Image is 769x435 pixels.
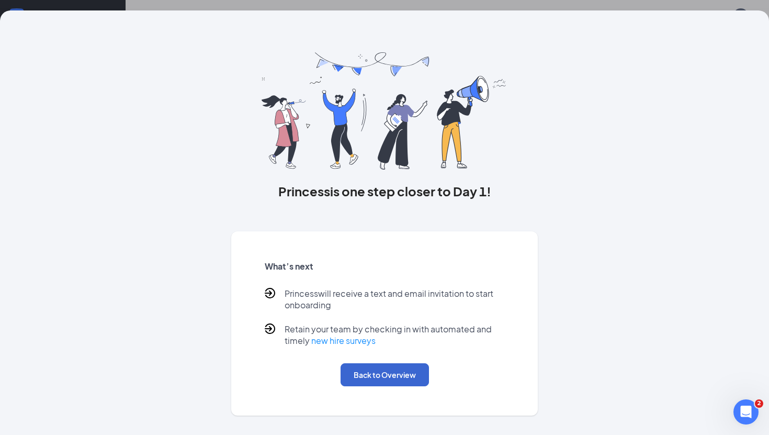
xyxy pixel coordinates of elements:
img: you are all set [262,52,507,170]
iframe: Intercom live chat [733,399,759,425]
h5: What’s next [265,261,505,272]
a: new hire surveys [311,335,376,346]
p: Retain your team by checking in with automated and timely [285,324,505,347]
p: Princess will receive a text and email invitation to start onboarding [285,288,505,311]
button: Back to Overview [341,363,429,386]
h3: Princess is one step closer to Day 1! [231,182,538,200]
span: 2 [755,399,763,408]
